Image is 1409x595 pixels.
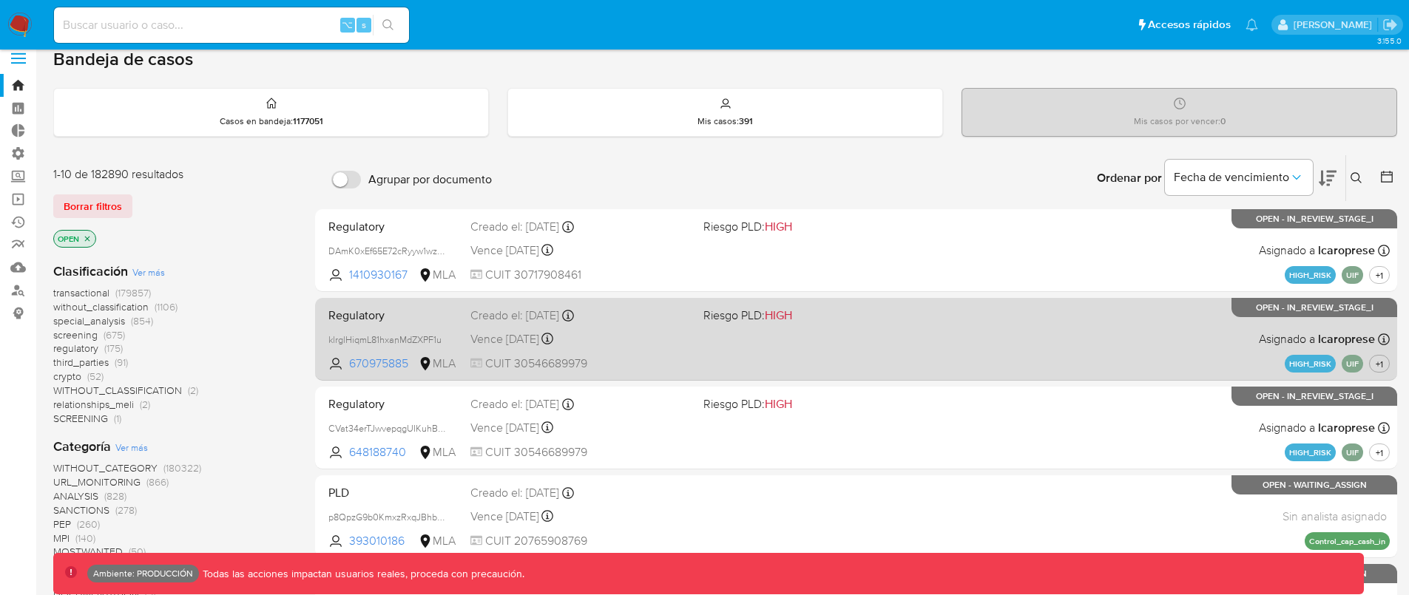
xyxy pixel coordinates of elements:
input: Buscar usuario o caso... [54,16,409,35]
p: Ambiente: PRODUCCIÓN [93,571,193,577]
span: 3.155.0 [1377,35,1402,47]
p: omar.guzman@mercadolibre.com.co [1294,18,1377,32]
button: search-icon [373,15,403,35]
a: Salir [1382,17,1398,33]
span: ⌥ [342,18,353,32]
span: s [362,18,366,32]
p: Todas las acciones impactan usuarios reales, proceda con precaución. [199,567,524,581]
a: Notificaciones [1246,18,1258,31]
span: Accesos rápidos [1148,17,1231,33]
